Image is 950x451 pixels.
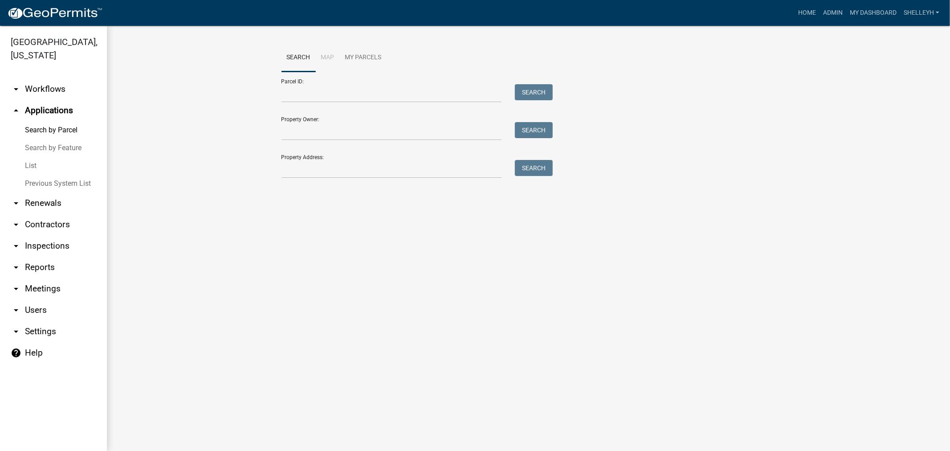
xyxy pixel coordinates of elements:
button: Search [515,84,553,100]
a: shelleyh [900,4,943,21]
i: arrow_drop_down [11,84,21,94]
i: arrow_drop_down [11,198,21,209]
i: arrow_drop_down [11,219,21,230]
a: Admin [820,4,846,21]
a: My Parcels [340,44,387,72]
i: arrow_drop_down [11,326,21,337]
i: arrow_drop_down [11,283,21,294]
i: help [11,348,21,358]
i: arrow_drop_down [11,241,21,251]
a: Search [281,44,316,72]
a: Home [795,4,820,21]
i: arrow_drop_down [11,305,21,316]
button: Search [515,122,553,138]
i: arrow_drop_down [11,262,21,273]
i: arrow_drop_up [11,105,21,116]
a: My Dashboard [846,4,900,21]
button: Search [515,160,553,176]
